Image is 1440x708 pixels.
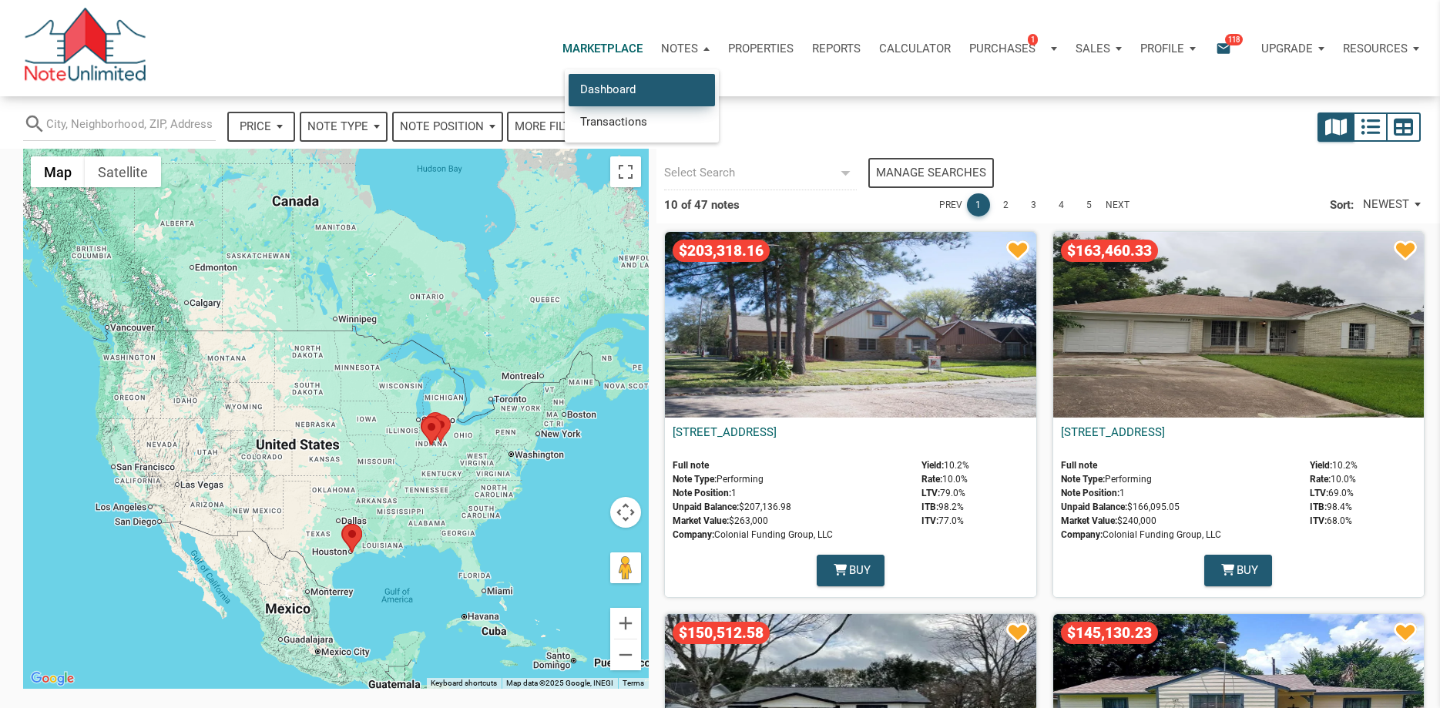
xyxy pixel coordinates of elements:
span: Colonial Funding Group, LLC [673,529,914,543]
button: Show satellite imagery [85,156,161,187]
b: Yield: [1310,460,1332,471]
a: Terms (opens in new tab) [623,679,644,687]
p: Sort: [1328,194,1355,216]
p: Notes [661,42,698,55]
span: 10.2% [921,460,969,474]
div: More filters [515,118,591,136]
button: Map camera controls [610,497,641,528]
a: Dashboard [569,74,715,106]
button: email118 [1204,25,1252,72]
a: Next [1106,193,1130,216]
p: Sales [1076,42,1110,55]
span: Price [240,118,271,136]
p: Purchases [969,42,1036,55]
span: Map data ©2025 Google, INEGI [506,679,613,687]
p: Reports [812,42,861,55]
b: Market Value: [673,515,729,526]
a: [STREET_ADDRESS] [1061,425,1165,439]
b: Yield: [921,460,944,471]
b: Rate: [921,474,942,485]
button: Keyboard shortcuts [431,678,497,689]
b: Note Type: [673,474,717,485]
span: $166,095.05 [1061,502,1302,515]
span: 79.0% [921,488,969,502]
button: Buy [1204,555,1272,586]
span: 1 [673,488,914,502]
a: Calculator [870,25,960,72]
span: Note Position [400,118,484,136]
span: 98.4% [1310,502,1358,515]
button: NEWEST [1355,190,1428,220]
b: Note Position: [1061,488,1119,498]
b: Unpaid Balance: [673,502,739,512]
button: Marketplace [553,25,652,72]
span: 10.2% [1310,460,1358,474]
button: Purchases1 [960,25,1066,72]
span: 69.0% [1310,488,1358,502]
div: Manage searches [876,164,986,182]
span: 1 [1061,488,1302,502]
span: 98.2% [921,502,969,515]
p: Profile [1140,42,1184,55]
span: $163,460.33 [1061,240,1158,262]
b: Full note [673,460,709,471]
button: Upgrade [1252,25,1334,72]
p: Resources [1343,42,1408,55]
b: Rate: [1310,474,1331,485]
button: Notes [652,25,719,72]
span: Buy [1237,562,1258,579]
button: Profile [1131,25,1205,72]
span: $240,000 [1061,515,1302,529]
span: Performing [673,474,914,488]
a: Properties [719,25,803,72]
button: Reports [803,25,870,72]
a: [STREET_ADDRESS] [673,425,777,439]
i: email [1214,39,1233,57]
span: NEWEST [1363,196,1409,213]
span: 1 [1028,33,1038,45]
span: $263,000 [673,515,914,529]
b: ITB: [1310,502,1327,512]
input: City, Neighborhood, ZIP, Address [46,106,216,141]
a: 5 [1078,193,1101,216]
span: 118 [1225,33,1243,45]
a: Previous [939,193,962,216]
b: Company: [1061,529,1103,540]
span: $207,136.98 [673,502,914,515]
p: Marketplace [562,42,643,55]
span: Buy [849,562,871,579]
a: 3 [1022,193,1046,216]
b: Market Value: [1061,515,1117,526]
p: Properties [728,42,794,55]
button: Toggle fullscreen view [610,156,641,187]
button: Show street map [31,156,85,187]
p: Upgrade [1261,42,1313,55]
span: $150,512.58 [673,622,770,644]
a: 4 [1050,193,1073,216]
span: Colonial Funding Group, LLC [1061,529,1302,543]
i: search [23,106,46,141]
button: Resources [1334,25,1428,72]
b: Full note [1061,460,1097,471]
b: Note Position: [673,488,731,498]
img: NoteUnlimited [23,8,147,89]
input: Select Search [664,156,834,190]
span: $145,130.23 [1061,622,1158,644]
a: Notes DashboardTransactions [652,25,719,72]
b: ITV: [1310,515,1327,526]
button: Sales [1066,25,1131,72]
span: 68.0% [1310,515,1358,529]
button: Drag Pegman onto the map to open Street View [610,552,641,583]
button: Zoom in [610,608,641,639]
b: Company: [673,529,714,540]
b: ITV: [921,515,938,526]
p: Calculator [879,42,951,55]
span: 10.0% [1310,474,1358,488]
b: ITB: [921,502,938,512]
span: Note Type [307,118,368,136]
